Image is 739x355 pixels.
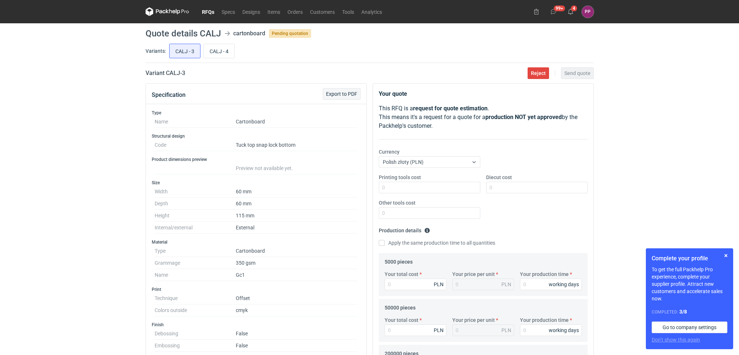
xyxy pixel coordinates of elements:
input: 0 [379,182,480,193]
a: Analytics [358,7,386,16]
dt: Grammage [155,257,236,269]
a: Tools [338,7,358,16]
div: Completed: [652,308,727,316]
a: Specs [218,7,239,16]
p: To get the full Packhelp Pro experience, complete your supplier profile. Attract new customers an... [652,266,727,302]
strong: request for quote estimation [413,105,488,112]
input: 0 [520,279,582,290]
label: Your production time [520,271,569,278]
button: Specification [152,86,186,104]
dd: Tuck top snap lock bottom [236,139,358,151]
a: Orders [284,7,306,16]
div: PLN [434,327,444,334]
dt: Name [155,116,236,128]
input: 0 [379,207,480,219]
strong: production NOT yet approved [485,114,562,121]
dd: False [236,340,358,352]
h3: Size [152,180,361,186]
input: 0 [385,279,446,290]
div: PLN [501,327,511,334]
div: cartonboard [233,29,265,38]
label: Your price per unit [452,316,495,324]
div: Paulina Pander [582,6,594,18]
label: Currency [379,148,400,155]
h3: Product dimensions preview [152,157,361,162]
span: Polish złoty (PLN) [383,159,424,165]
button: 4 [565,6,576,17]
span: Export to PDF [326,91,357,96]
h3: Finish [152,322,361,328]
label: Your production time [520,316,569,324]
button: Reject [528,67,549,79]
button: Send quote [561,67,594,79]
label: Diecut cost [486,174,512,181]
legend: 50000 pieces [385,302,416,311]
h2: Variant CALJ - 3 [146,69,185,78]
dt: Technique [155,292,236,304]
dt: Height [155,210,236,222]
label: Other tools cost [379,199,416,206]
a: Designs [239,7,264,16]
div: PLN [434,281,444,288]
label: CALJ - 4 [203,44,235,58]
h3: Material [152,239,361,245]
span: Reject [531,71,546,76]
input: 0 [520,324,582,336]
legend: 5000 pieces [385,256,413,265]
button: Don’t show this again [652,336,700,343]
dd: 60 mm [236,198,358,210]
label: CALJ - 3 [169,44,200,58]
a: RFQs [198,7,218,16]
dd: External [236,222,358,234]
dt: Code [155,139,236,151]
button: Export to PDF [323,88,361,100]
dt: Type [155,245,236,257]
label: Your total cost [385,271,418,278]
label: Variants: [146,47,166,55]
div: working days [549,327,579,334]
h3: Structural design [152,133,361,139]
h3: Print [152,287,361,292]
dd: 115 mm [236,210,358,222]
button: PP [582,6,594,18]
dd: 350 gsm [236,257,358,269]
dd: cmyk [236,304,358,316]
label: Your total cost [385,316,418,324]
dd: Offset [236,292,358,304]
div: PLN [501,281,511,288]
label: Printing tools cost [379,174,421,181]
dd: 60 mm [236,186,358,198]
dt: Embossing [155,340,236,352]
label: Your price per unit [452,271,495,278]
span: Preview not available yet. [236,165,293,171]
dd: Cartonboard [236,116,358,128]
button: 99+ [548,6,559,17]
dt: Name [155,269,236,281]
legend: Production details [379,225,430,233]
a: Go to company settings [652,322,727,333]
dt: Internal/external [155,222,236,234]
span: Pending quotation [269,29,311,38]
dt: Width [155,186,236,198]
input: 0 [385,324,446,336]
a: Items [264,7,284,16]
input: 0 [486,182,588,193]
h1: Complete your profile [652,254,727,263]
p: This RFQ is a . This means it's a request for a quote for a by the Packhelp's customer. [379,104,588,130]
dd: False [236,328,358,340]
dt: Depth [155,198,236,210]
h3: Type [152,110,361,116]
strong: Your quote [379,90,407,97]
h1: Quote details CALJ [146,29,221,38]
button: Skip for now [722,251,730,260]
dd: Cartonboard [236,245,358,257]
label: Apply the same production time to all quantities [379,239,495,246]
dd: Gc1 [236,269,358,281]
a: Customers [306,7,338,16]
svg: Packhelp Pro [146,7,189,16]
div: working days [549,281,579,288]
dt: Colors outside [155,304,236,316]
dt: Debossing [155,328,236,340]
strong: 3 / 8 [679,309,687,315]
